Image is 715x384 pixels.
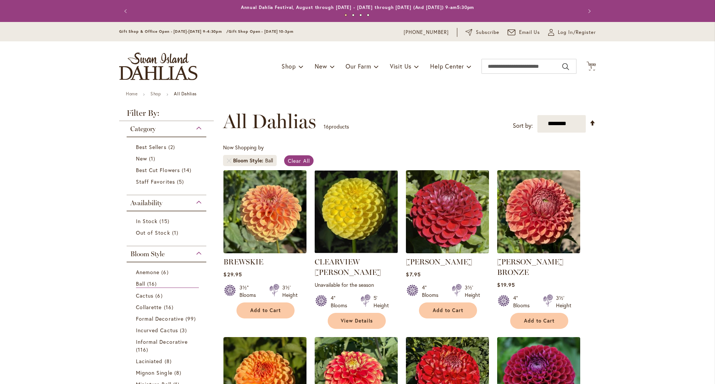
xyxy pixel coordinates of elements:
span: Staff Favorites [136,178,175,185]
span: 5 [177,178,186,185]
span: 2 [168,143,177,151]
p: products [324,121,349,133]
span: Ball [136,280,145,287]
a: Home [126,91,137,96]
a: [PERSON_NAME] BRONZE [497,257,563,277]
span: 16 [324,123,329,130]
div: 4" Blooms [422,284,443,299]
span: Anemone [136,269,159,276]
span: Add to Cart [433,307,463,314]
span: 3 [180,326,189,334]
a: CLEARVIEW [PERSON_NAME] [315,257,381,277]
span: Informal Decorative [136,338,188,345]
a: Anemone 6 [136,268,199,276]
a: Out of Stock 1 [136,229,199,237]
a: Log In/Register [548,29,596,36]
span: Subscribe [476,29,499,36]
span: Log In/Register [558,29,596,36]
button: Previous [119,4,134,19]
span: Category [130,125,156,133]
a: Incurved Cactus 3 [136,326,199,334]
div: 4" Blooms [513,294,534,309]
span: Our Farm [346,62,371,70]
span: 116 [136,346,150,353]
span: Clear All [288,157,310,164]
div: 3½' Height [556,294,571,309]
span: In Stock [136,218,158,225]
span: Cactus [136,292,153,299]
div: 3½' Height [465,284,480,299]
img: CORNEL [406,170,489,253]
a: BREWSKIE [223,248,306,255]
a: CORNEL BRONZE [497,248,580,255]
span: $19.95 [497,281,515,288]
span: 15 [159,217,171,225]
span: Now Shopping by [223,144,264,151]
div: 3½' Height [282,284,298,299]
a: BREWSKIE [223,257,263,266]
span: 16 [147,280,159,288]
span: $29.95 [223,271,242,278]
span: 8 [174,369,183,377]
a: Best Sellers [136,143,199,151]
span: Add to Cart [524,318,554,324]
span: View Details [341,318,373,324]
span: Gift Shop & Office Open - [DATE]-[DATE] 9-4:30pm / [119,29,229,34]
a: Laciniated 8 [136,357,199,365]
label: Sort by: [513,119,533,133]
span: $7.95 [406,271,420,278]
a: Informal Decorative 116 [136,338,199,353]
button: Add to Cart [510,313,568,329]
button: Next [581,4,596,19]
div: 5' Height [374,294,389,309]
button: Add to Cart [236,302,295,318]
button: 2 of 4 [352,14,355,16]
span: 14 [182,166,193,174]
span: 1 [149,155,157,162]
a: Annual Dahlia Festival, August through [DATE] - [DATE] through [DATE] (And [DATE]) 9-am5:30pm [241,4,474,10]
span: Best Cut Flowers [136,166,180,174]
span: Bloom Style [130,250,165,258]
span: All Dahlias [223,110,316,133]
div: Ball [265,157,273,164]
span: Bloom Style [233,157,265,164]
img: BREWSKIE [223,170,306,253]
a: Best Cut Flowers [136,166,199,174]
a: Ball 16 [136,280,199,288]
span: 6 [161,268,170,276]
span: Out of Stock [136,229,170,236]
span: Shop [282,62,296,70]
a: CLEARVIEW DANIEL [315,248,398,255]
span: Availability [130,199,162,207]
span: 1 [172,229,180,237]
div: 3½" Blooms [239,284,260,299]
span: Add to Cart [250,307,281,314]
span: Collarette [136,304,162,311]
button: 4 of 4 [367,14,369,16]
span: Help Center [430,62,464,70]
span: 99 [185,315,198,323]
span: Laciniated [136,358,163,365]
span: 6 [155,292,164,299]
div: 4" Blooms [331,294,352,309]
a: store logo [119,53,197,80]
span: Mignon Single [136,369,172,376]
span: Visit Us [390,62,411,70]
a: Mignon Single 8 [136,369,199,377]
button: 1 of 4 [344,14,347,16]
img: CORNEL BRONZE [497,170,580,253]
span: New [315,62,327,70]
a: [PHONE_NUMBER] [404,29,449,36]
a: [PERSON_NAME] [406,257,472,266]
a: Clear All [284,155,314,166]
a: Collarette 16 [136,303,199,311]
a: View Details [328,313,386,329]
a: New [136,155,199,162]
a: Remove Bloom Style Ball [227,158,231,163]
span: 8 [165,357,174,365]
span: Formal Decorative [136,315,184,322]
span: 16 [164,303,175,311]
a: Subscribe [465,29,499,36]
a: Email Us [508,29,540,36]
strong: All Dahlias [174,91,197,96]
